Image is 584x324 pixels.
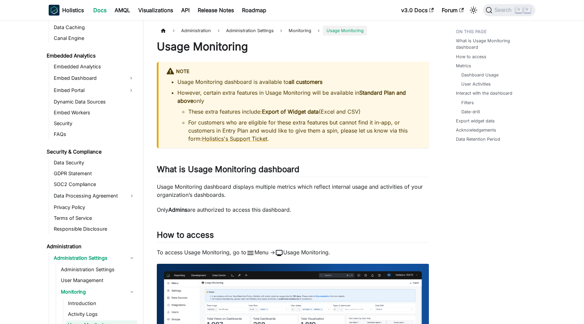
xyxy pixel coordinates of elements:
a: Dynamic Data Sources [52,97,137,107]
a: Date-drill [461,109,480,115]
a: Dashboard Usage [461,72,498,78]
button: Expand sidebar category 'Embed Portal' [125,85,137,96]
a: Introduction [66,299,137,308]
a: Embed Dashboard [52,73,125,84]
a: HolisticsHolistics [49,5,84,16]
li: For customers who are eligible for these extra features but cannot find it in-app, or customers i... [188,118,421,143]
li: These extra features include: (Excel and CSV) [188,108,421,116]
li: However, certain extra features in Usage Monitoring will be available in only [177,89,421,143]
a: Visualizations [134,5,177,16]
a: Canal Engine [52,33,137,43]
a: User Management [59,276,137,285]
a: Release Notes [194,5,238,16]
a: FAQs [52,130,137,139]
a: Embedded Analytics [52,62,137,71]
a: Data Retention Period [456,136,500,142]
a: Docs [89,5,111,16]
a: Security & Compliance [45,147,137,157]
a: Data Caching [52,23,137,32]
li: Usage Monitoring dashboard is available to [177,78,421,86]
a: v3.0 Docs [397,5,438,16]
b: Holistics [62,6,84,14]
a: User Activities [461,81,491,87]
button: Search (Command+K) [483,4,535,16]
a: Administration [45,242,137,251]
span: Search [492,7,516,13]
span: monitor [275,249,283,257]
a: Privacy Policy [52,203,137,212]
a: Terms of Service [52,213,137,223]
button: Expand sidebar category 'Embed Dashboard' [125,73,137,84]
strong: Export of Widget data [262,108,319,115]
p: To access Usage Monitoring, go to Menu -> Usage Monitoring. [157,248,429,257]
a: API [177,5,194,16]
a: Export widget data [456,118,494,124]
a: GDPR Statement [52,169,137,178]
a: SOC2 Compliance [52,180,137,189]
a: How to access [456,53,486,60]
img: Holistics [49,5,59,16]
a: Activity Logs [66,309,137,319]
a: Data Processing Agreement [52,190,137,201]
a: Acknowledgements [456,127,496,133]
p: Usage Monitoring dashboard displays multiple metrics which reflect internal usage and activities ... [157,183,429,199]
span: Monitoring [285,26,315,36]
a: Metrics [456,63,471,69]
div: Note [167,67,421,76]
nav: Docs sidebar [42,20,143,324]
h2: What is Usage Monitoring dashboard [157,164,429,177]
a: What is Usage Monitoring dashboard [456,38,531,50]
p: Only are authorized to access this dashboard. [157,206,429,214]
a: Data Security [52,158,137,167]
a: Filters [461,99,474,106]
h2: How to access [157,230,429,243]
a: Administration Settings [52,253,137,263]
a: Monitoring [59,286,137,297]
a: Embed Portal [52,85,125,96]
a: Security [52,119,137,128]
button: Switch between dark and light mode (currently light mode) [468,5,479,16]
a: Home page [157,26,170,36]
a: Embed Workers [52,108,137,117]
a: Forum [438,5,468,16]
a: AMQL [111,5,134,16]
h1: Usage Monitoring [157,40,429,53]
strong: all customers [289,78,322,85]
nav: Breadcrumbs [157,26,429,36]
kbd: ⌘ [515,7,522,13]
span: Administration Settings [223,26,277,36]
a: Interact with the dashboard [456,90,512,96]
a: Holistics's Support Ticket [202,135,267,142]
kbd: K [524,7,531,13]
span: Usage Monitoring [323,26,367,36]
a: Roadmap [238,5,270,16]
a: Responsible Disclosure [52,224,137,234]
span: Administration [178,26,214,36]
a: Embedded Analytics [45,51,137,61]
a: Administration Settings [59,265,137,274]
span: menu [246,249,254,257]
strong: Standard Plan and above [177,89,406,104]
strong: Admins [168,206,187,213]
